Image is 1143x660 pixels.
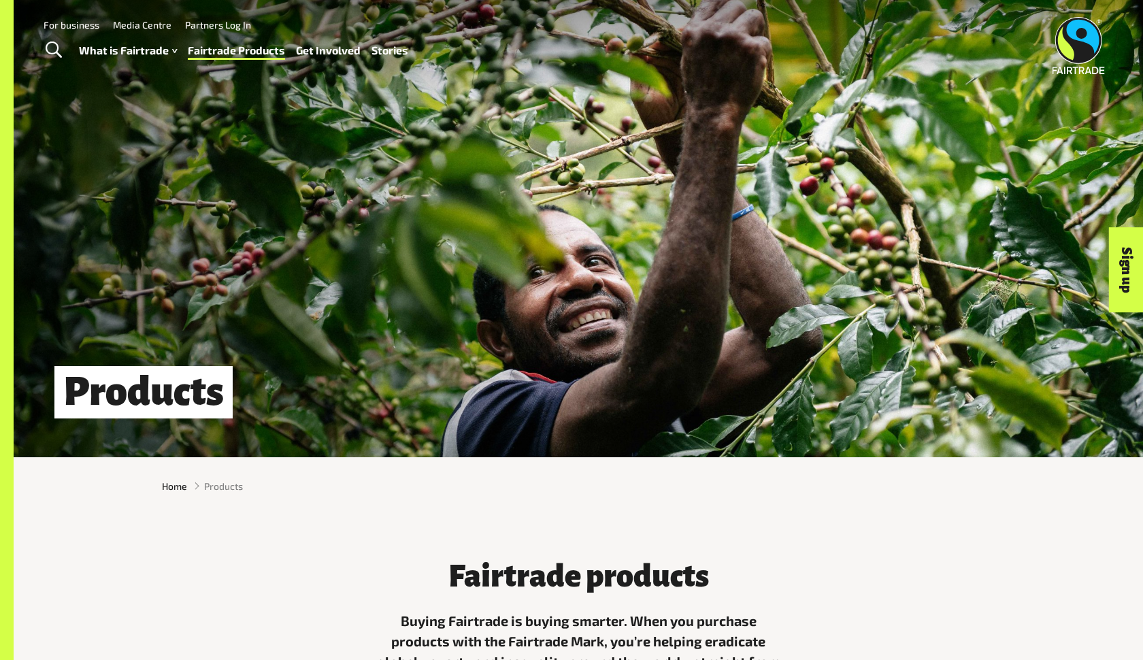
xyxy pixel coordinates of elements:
[37,33,70,67] a: Toggle Search
[54,366,233,418] h1: Products
[113,19,171,31] a: Media Centre
[1053,17,1105,74] img: Fairtrade Australia New Zealand logo
[162,479,187,493] a: Home
[44,19,99,31] a: For business
[371,41,408,61] a: Stories
[79,41,177,61] a: What is Fairtrade
[204,479,243,493] span: Products
[188,41,285,61] a: Fairtrade Products
[296,41,361,61] a: Get Involved
[374,559,782,593] h3: Fairtrade products
[185,19,251,31] a: Partners Log In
